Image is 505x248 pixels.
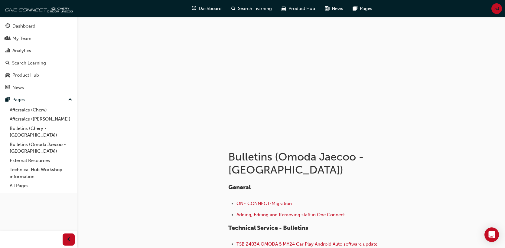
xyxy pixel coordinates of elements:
[192,5,196,12] span: guage-icon
[12,84,24,91] div: News
[12,60,46,67] div: Search Learning
[238,5,272,12] span: Search Learning
[2,94,75,105] button: Pages
[12,72,39,79] div: Product Hub
[494,5,499,12] span: SJ
[236,212,345,217] a: Adding, Editing and Removing staff in One Connect
[348,2,377,15] a: pages-iconPages
[5,36,10,41] span: people-icon
[12,96,25,103] div: Pages
[228,184,251,191] span: General
[228,224,308,231] span: Technical Service - Bulletins
[228,150,427,177] h1: Bulletins (Omoda Jaecoo - [GEOGRAPHIC_DATA])
[67,236,71,243] span: prev-icon
[231,5,236,12] span: search-icon
[2,19,75,94] button: DashboardMy TeamAnalyticsSearch LearningProduct HubNews
[2,21,75,32] a: Dashboard
[2,58,75,69] a: Search Learning
[491,3,502,14] button: SJ
[7,140,75,156] a: Bulletins (Omoda Jaecoo - [GEOGRAPHIC_DATA])
[5,61,10,66] span: search-icon
[5,73,10,78] span: car-icon
[360,5,372,12] span: Pages
[2,82,75,93] a: News
[332,5,343,12] span: News
[2,33,75,44] a: My Team
[2,70,75,81] a: Product Hub
[5,85,10,91] span: news-icon
[282,5,286,12] span: car-icon
[187,2,226,15] a: guage-iconDashboard
[12,47,31,54] div: Analytics
[320,2,348,15] a: news-iconNews
[277,2,320,15] a: car-iconProduct Hub
[5,48,10,54] span: chart-icon
[5,97,10,103] span: pages-icon
[68,96,72,104] span: up-icon
[2,45,75,56] a: Analytics
[7,165,75,181] a: Technical Hub Workshop information
[325,5,329,12] span: news-icon
[236,241,377,247] span: TSB 2403A OMODA 5 MY24 Car Play Android Auto software update
[7,105,75,115] a: Aftersales (Chery)
[226,2,277,15] a: search-iconSearch Learning
[484,227,499,242] div: Open Intercom Messenger
[288,5,315,12] span: Product Hub
[236,201,292,206] a: ONE CONNECT-Migration
[12,23,35,30] div: Dashboard
[3,2,73,15] img: oneconnect
[7,124,75,140] a: Bulletins (Chery - [GEOGRAPHIC_DATA])
[12,35,31,42] div: My Team
[7,114,75,124] a: Aftersales ([PERSON_NAME])
[353,5,357,12] span: pages-icon
[199,5,222,12] span: Dashboard
[236,241,377,247] a: ​TSB 2403A OMODA 5 MY24 Car Play Android Auto software update
[7,156,75,165] a: External Resources
[5,24,10,29] span: guage-icon
[7,181,75,190] a: All Pages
